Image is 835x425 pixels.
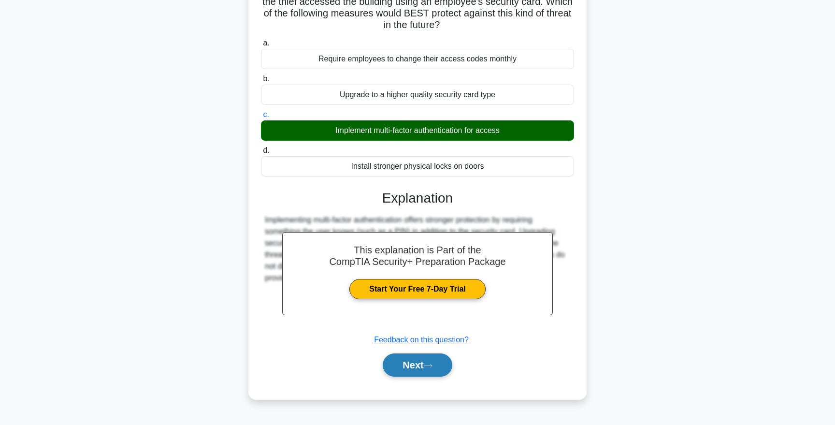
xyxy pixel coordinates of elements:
[261,85,574,105] div: Upgrade to a higher quality security card type
[261,120,574,141] div: Implement multi-factor authentication for access
[263,146,269,154] span: d.
[263,74,269,83] span: b.
[263,110,269,118] span: c.
[261,156,574,176] div: Install stronger physical locks on doors
[265,214,570,284] div: Implementing multi-factor authentication offers stronger protection by requiring something the us...
[261,49,574,69] div: Require employees to change their access codes monthly
[383,353,452,377] button: Next
[267,190,568,206] h3: Explanation
[374,336,469,344] a: Feedback on this question?
[263,39,269,47] span: a.
[349,279,485,299] a: Start Your Free 7-Day Trial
